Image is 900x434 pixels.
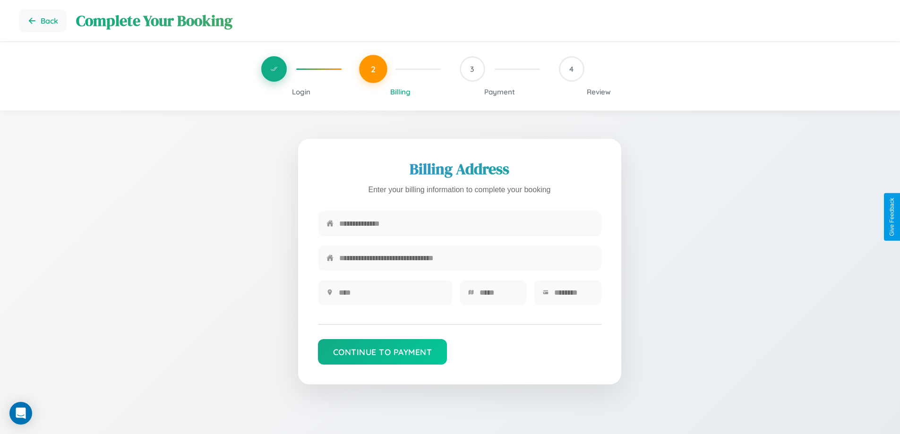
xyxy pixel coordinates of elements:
[76,10,881,31] h1: Complete Your Booking
[318,339,447,365] button: Continue to Payment
[569,64,574,74] span: 4
[889,198,895,236] div: Give Feedback
[371,64,376,74] span: 2
[390,87,411,96] span: Billing
[318,159,601,179] h2: Billing Address
[292,87,310,96] span: Login
[587,87,611,96] span: Review
[19,9,67,32] button: Go back
[484,87,515,96] span: Payment
[470,64,474,74] span: 3
[318,183,601,197] p: Enter your billing information to complete your booking
[9,402,32,425] div: Open Intercom Messenger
